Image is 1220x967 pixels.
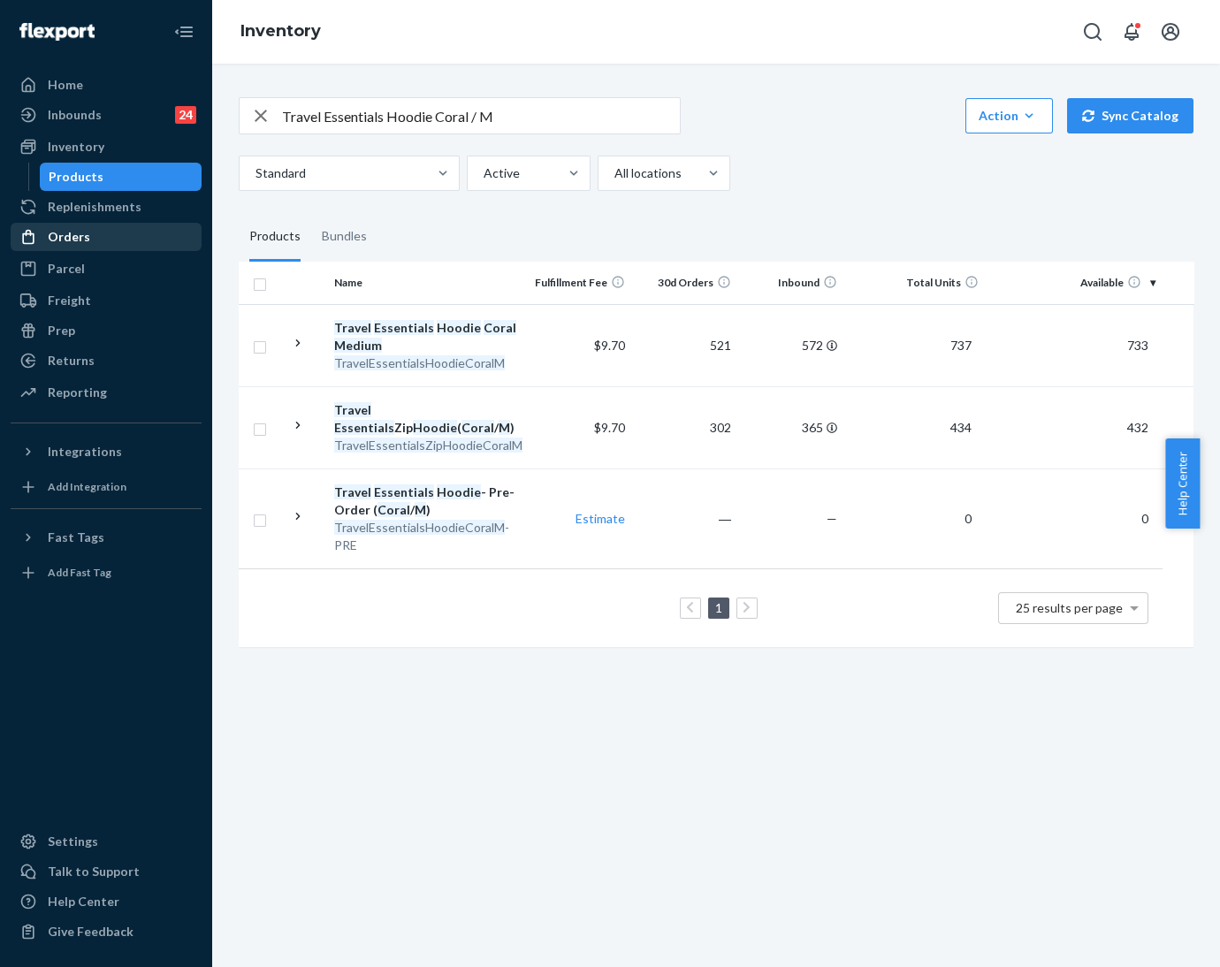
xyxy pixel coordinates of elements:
a: Products [40,163,202,191]
a: Inventory [240,21,321,41]
a: Freight [11,286,202,315]
em: M [415,502,426,517]
a: Replenishments [11,193,202,221]
a: Settings [11,827,202,856]
div: Replenishments [48,198,141,216]
em: Hoodie [437,320,481,335]
div: Prep [48,322,75,339]
span: 0 [957,511,979,526]
input: Standard [254,164,255,182]
a: Returns [11,346,202,375]
em: Travel [334,484,371,499]
button: Open notifications [1114,14,1149,49]
a: Estimate [576,511,625,526]
em: M [499,420,510,435]
div: Home [48,76,83,94]
button: Action [965,98,1053,133]
div: Parcel [48,260,85,278]
div: Orders [48,228,90,246]
a: Talk to Support [11,857,202,886]
input: Active [482,164,484,182]
th: Available [986,262,1163,304]
div: Fast Tags [48,529,104,546]
em: Coral [484,320,516,335]
div: Talk to Support [48,863,140,880]
span: $9.70 [594,338,625,353]
div: Products [49,168,103,186]
em: Essentials [374,484,434,499]
em: Travel [334,402,371,417]
img: Flexport logo [19,23,95,41]
div: Add Integration [48,479,126,494]
em: Travel [334,320,371,335]
th: Name [327,262,526,304]
td: 365 [738,386,844,468]
em: Coral [377,502,410,517]
div: Reporting [48,384,107,401]
td: 302 [632,386,738,468]
div: Inventory [48,138,104,156]
button: Fast Tags [11,523,202,552]
input: All locations [613,164,614,182]
span: 737 [943,338,979,353]
button: Integrations [11,438,202,466]
th: 30d Orders [632,262,738,304]
a: Page 1 is your current page [712,600,726,615]
button: Help Center [1165,438,1200,529]
button: Sync Catalog [1067,98,1193,133]
a: Reporting [11,378,202,407]
button: Give Feedback [11,918,202,946]
div: Freight [48,292,91,309]
th: Total Units [844,262,986,304]
em: Essentials [374,320,434,335]
a: Add Fast Tag [11,559,202,587]
button: Open Search Box [1075,14,1110,49]
em: TravelEssentialsHoodieCoralM [334,355,505,370]
input: Search inventory by name or sku [282,98,680,133]
a: Home [11,71,202,99]
div: Products [249,212,301,262]
div: Help Center [48,893,119,910]
a: Inventory [11,133,202,161]
div: - Pre-Order ( / ) [334,483,519,519]
a: Parcel [11,255,202,283]
div: Inbounds [48,106,102,124]
span: 733 [1120,338,1155,353]
span: — [827,511,837,526]
em: Hoodie [413,420,457,435]
div: Integrations [48,443,122,461]
em: Coral [461,420,494,435]
span: 432 [1120,420,1155,435]
em: Medium [334,338,382,353]
a: Prep [11,316,202,345]
span: 0 [1134,511,1155,526]
div: Give Feedback [48,923,133,940]
a: Inbounds24 [11,101,202,129]
em: TravelEssentialsHoodieCoralM [334,520,505,535]
span: 434 [943,420,979,435]
em: Essentials [334,420,394,435]
div: Zip ( / ) [334,401,519,437]
td: 521 [632,304,738,386]
div: -PRE [334,519,519,554]
div: Returns [48,352,95,369]
th: Inbound [738,262,844,304]
div: Add Fast Tag [48,565,111,580]
span: $9.70 [594,420,625,435]
em: TravelEssentialsZipHoodieCoralM [334,438,522,453]
div: Bundles [322,212,367,262]
div: Action [979,107,1040,125]
td: 572 [738,304,844,386]
a: Orders [11,223,202,251]
a: Add Integration [11,473,202,501]
a: Help Center [11,887,202,916]
button: Open account menu [1153,14,1188,49]
div: 24 [175,106,196,124]
button: Close Navigation [166,14,202,49]
ol: breadcrumbs [226,6,335,57]
td: ― [632,468,738,568]
span: 25 results per page [1016,600,1123,615]
div: Settings [48,833,98,850]
th: Fulfillment Fee [526,262,632,304]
